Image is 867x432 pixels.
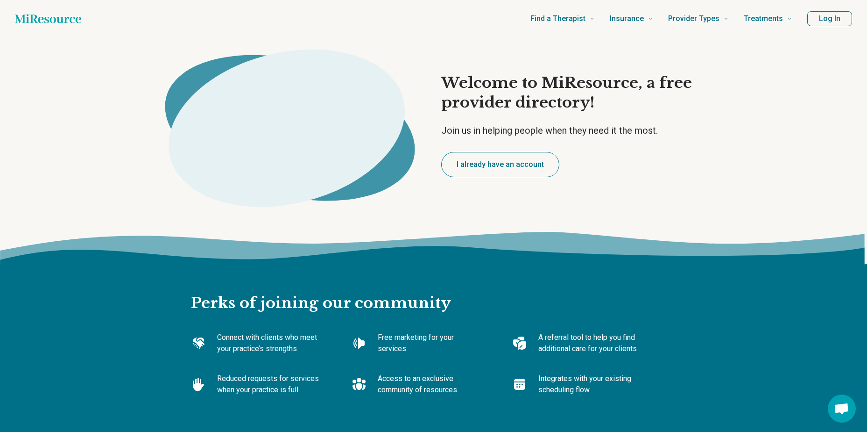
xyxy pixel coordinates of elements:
span: Provider Types [668,12,719,25]
h2: Perks of joining our community [191,264,677,313]
span: Treatments [744,12,783,25]
p: Connect with clients who meet your practice’s strengths [217,332,322,354]
button: I already have an account [441,152,559,177]
div: Open chat [828,395,856,423]
h1: Welcome to MiResource, a free provider directory! [441,73,718,112]
p: Join us in helping people when they need it the most. [441,124,718,137]
span: Insurance [610,12,644,25]
a: Home page [15,9,81,28]
p: Integrates with your existing scheduling flow [538,373,643,396]
p: Reduced requests for services when your practice is full [217,373,322,396]
p: A referral tool to help you find additional care for your clients [538,332,643,354]
button: Log In [807,11,852,26]
span: Find a Therapist [530,12,585,25]
p: Free marketing for your services [378,332,482,354]
p: Access to an exclusive community of resources [378,373,482,396]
